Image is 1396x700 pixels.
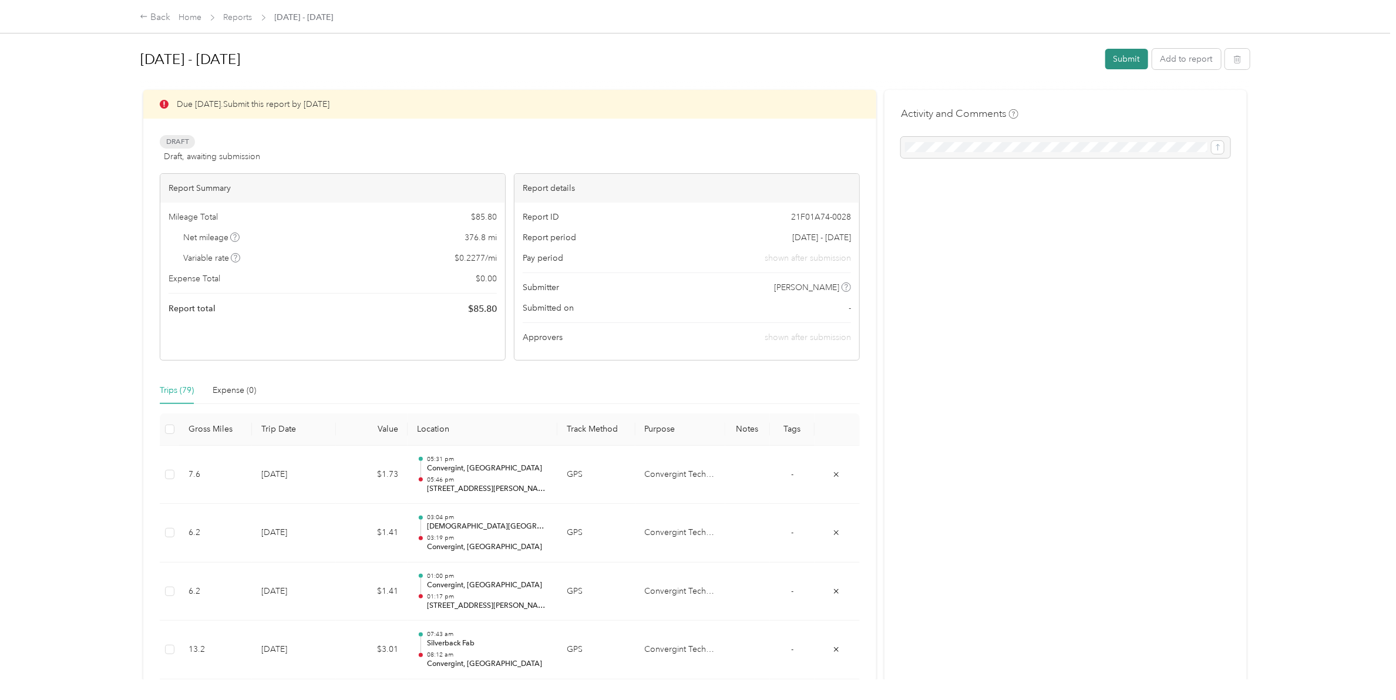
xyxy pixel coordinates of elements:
th: Location [408,413,557,446]
p: Convergint, [GEOGRAPHIC_DATA] [427,659,548,669]
span: Approvers [523,331,563,344]
td: GPS [557,563,635,621]
span: $ 0.00 [476,272,497,285]
h1: Sep 1 - 30, 2025 [140,45,1097,73]
div: Report details [514,174,859,203]
td: 6.2 [179,563,252,621]
span: - [791,586,793,596]
a: Home [179,12,201,22]
span: shown after submission [765,332,851,342]
span: - [791,469,793,479]
th: Notes [725,413,770,446]
th: Value [336,413,408,446]
span: $ 0.2277 / mi [455,252,497,264]
p: 05:31 pm [427,455,548,463]
td: [DATE] [252,446,336,504]
td: 7.6 [179,446,252,504]
td: Convergint Technologies [635,504,725,563]
span: Report total [169,302,216,315]
span: $ 85.80 [468,302,497,316]
span: shown after submission [765,252,851,264]
td: Convergint Technologies [635,446,725,504]
span: Report ID [523,211,559,223]
span: Report period [523,231,576,244]
span: Mileage Total [169,211,218,223]
span: Draft [160,135,195,149]
div: Due [DATE]. Submit this report by [DATE] [143,90,876,119]
p: [STREET_ADDRESS][PERSON_NAME][PERSON_NAME] [427,601,548,611]
div: Report Summary [160,174,505,203]
span: Expense Total [169,272,220,285]
span: Submitted on [523,302,574,314]
span: - [791,644,793,654]
p: [STREET_ADDRESS][PERSON_NAME][PERSON_NAME] [427,484,548,494]
div: Expense (0) [213,384,256,397]
span: [DATE] - [DATE] [275,11,334,23]
button: Add to report [1152,49,1221,69]
p: 01:00 pm [427,572,548,580]
div: Back [140,11,170,25]
td: $1.73 [336,446,408,504]
a: Reports [224,12,253,22]
p: 08:12 am [427,651,548,659]
span: - [849,302,851,314]
th: Track Method [557,413,635,446]
p: 05:46 pm [427,476,548,484]
td: GPS [557,621,635,679]
span: Submitter [523,281,559,294]
span: 21F01A74-0028 [791,211,851,223]
p: 03:04 pm [427,513,548,521]
span: 376.8 mi [465,231,497,244]
p: 01:17 pm [427,593,548,601]
button: Submit [1105,49,1148,69]
th: Purpose [635,413,725,446]
p: Convergint, [GEOGRAPHIC_DATA] [427,542,548,553]
th: Gross Miles [179,413,252,446]
span: $ 85.80 [471,211,497,223]
td: Convergint Technologies [635,563,725,621]
p: 03:19 pm [427,534,548,542]
td: 6.2 [179,504,252,563]
td: $1.41 [336,504,408,563]
td: $3.01 [336,621,408,679]
iframe: Everlance-gr Chat Button Frame [1330,634,1396,700]
th: Tags [770,413,815,446]
h4: Activity and Comments [901,106,1018,121]
p: Convergint, [GEOGRAPHIC_DATA] [427,463,548,474]
span: [DATE] - [DATE] [792,231,851,244]
td: [DATE] [252,504,336,563]
span: Variable rate [183,252,241,264]
span: Draft, awaiting submission [164,150,260,163]
p: Convergint, [GEOGRAPHIC_DATA] [427,580,548,591]
td: GPS [557,446,635,504]
div: Trips (79) [160,384,194,397]
td: $1.41 [336,563,408,621]
th: Trip Date [252,413,336,446]
td: 13.2 [179,621,252,679]
td: [DATE] [252,563,336,621]
span: Net mileage [183,231,240,244]
span: Pay period [523,252,563,264]
p: 07:43 am [427,630,548,638]
span: - [791,527,793,537]
p: [DEMOGRAPHIC_DATA][GEOGRAPHIC_DATA], [GEOGRAPHIC_DATA] [427,521,548,532]
p: Silverback Fab [427,638,548,649]
span: [PERSON_NAME] [774,281,839,294]
td: Convergint Technologies [635,621,725,679]
td: GPS [557,504,635,563]
td: [DATE] [252,621,336,679]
